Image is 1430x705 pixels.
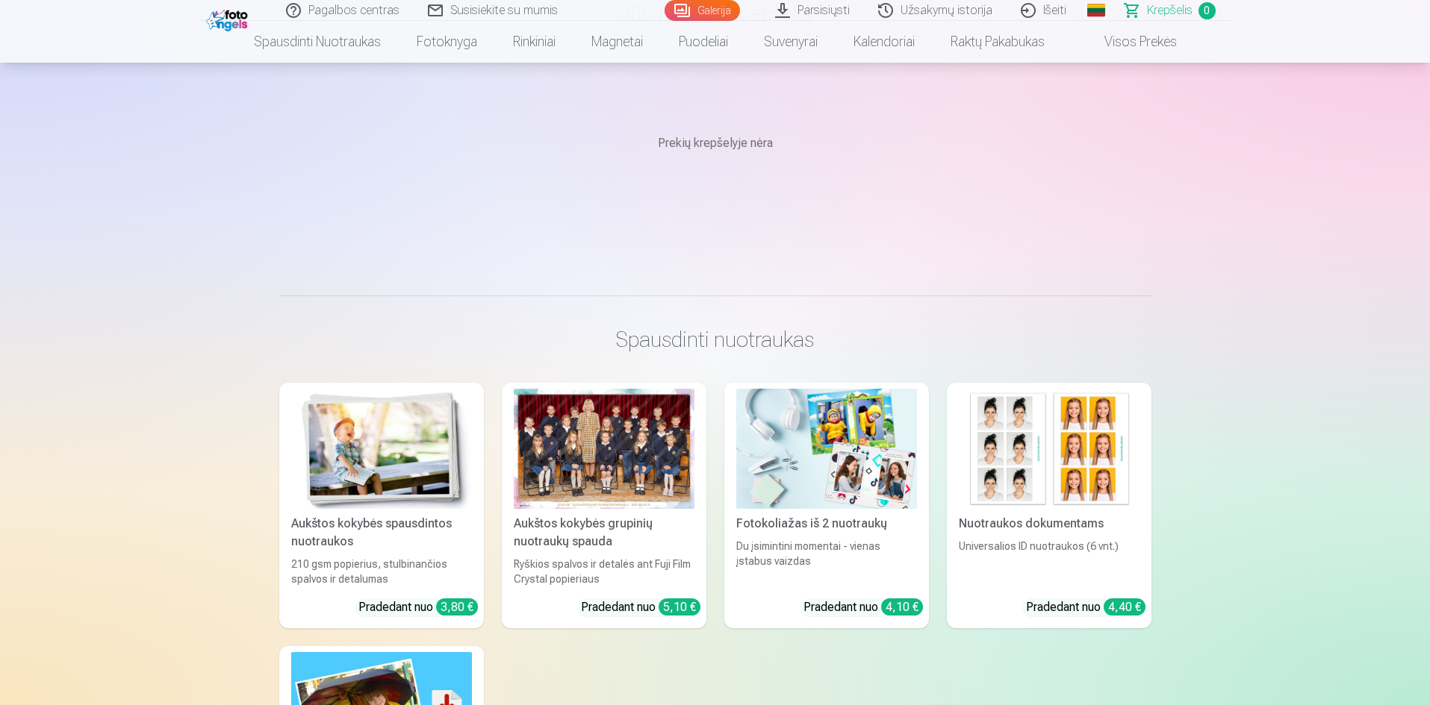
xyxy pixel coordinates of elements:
div: Pradedant nuo [358,598,478,616]
div: 3,80 € [436,598,478,615]
div: 210 gsm popierius, stulbinančios spalvos ir detalumas [285,557,478,586]
a: Nuotraukos dokumentamsNuotraukos dokumentamsUniversalios ID nuotraukos (6 vnt.)Pradedant nuo 4,40 € [947,383,1151,628]
div: Aukštos kokybės spausdintos nuotraukos [285,515,478,551]
a: Aukštos kokybės grupinių nuotraukų spaudaRyškios spalvos ir detalės ant Fuji Film Crystal popieri... [502,383,706,628]
a: Visos prekės [1063,21,1195,63]
img: /fa2 [206,6,252,31]
a: Suvenyrai [746,21,836,63]
a: Raktų pakabukas [933,21,1063,63]
a: Fotoknyga [399,21,495,63]
div: Ryškios spalvos ir detalės ant Fuji Film Crystal popieriaus [508,557,700,586]
h3: Spausdinti nuotraukas [291,326,1140,353]
a: Rinkiniai [495,21,573,63]
div: Pradedant nuo [1026,598,1145,616]
div: 5,10 € [659,598,700,615]
a: Spausdinti nuotraukas [236,21,399,63]
img: Fotokoliažas iš 2 nuotraukų [736,389,917,509]
div: Pradedant nuo [803,598,923,616]
img: Aukštos kokybės spausdintos nuotraukos [291,389,472,509]
div: Universalios ID nuotraukos (6 vnt.) [953,539,1145,586]
a: Aukštos kokybės spausdintos nuotraukos Aukštos kokybės spausdintos nuotraukos210 gsm popierius, s... [279,383,484,628]
div: 4,40 € [1104,598,1145,615]
img: Nuotraukos dokumentams [959,389,1140,509]
div: Du įsimintini momentai - vienas įstabus vaizdas [730,539,923,586]
p: Prekių krepšelyje nėra [279,134,1151,152]
span: 0 [1199,2,1216,19]
div: 4,10 € [881,598,923,615]
div: Aukštos kokybės grupinių nuotraukų spauda [508,515,700,551]
div: Fotokoliažas iš 2 nuotraukų [730,515,923,533]
div: Pradedant nuo [581,598,700,616]
a: Fotokoliažas iš 2 nuotraukųFotokoliažas iš 2 nuotraukųDu įsimintini momentai - vienas įstabus vai... [724,383,929,628]
div: Nuotraukos dokumentams [953,515,1145,533]
a: Kalendoriai [836,21,933,63]
span: Krepšelis [1147,1,1193,19]
a: Puodeliai [661,21,746,63]
a: Magnetai [573,21,661,63]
